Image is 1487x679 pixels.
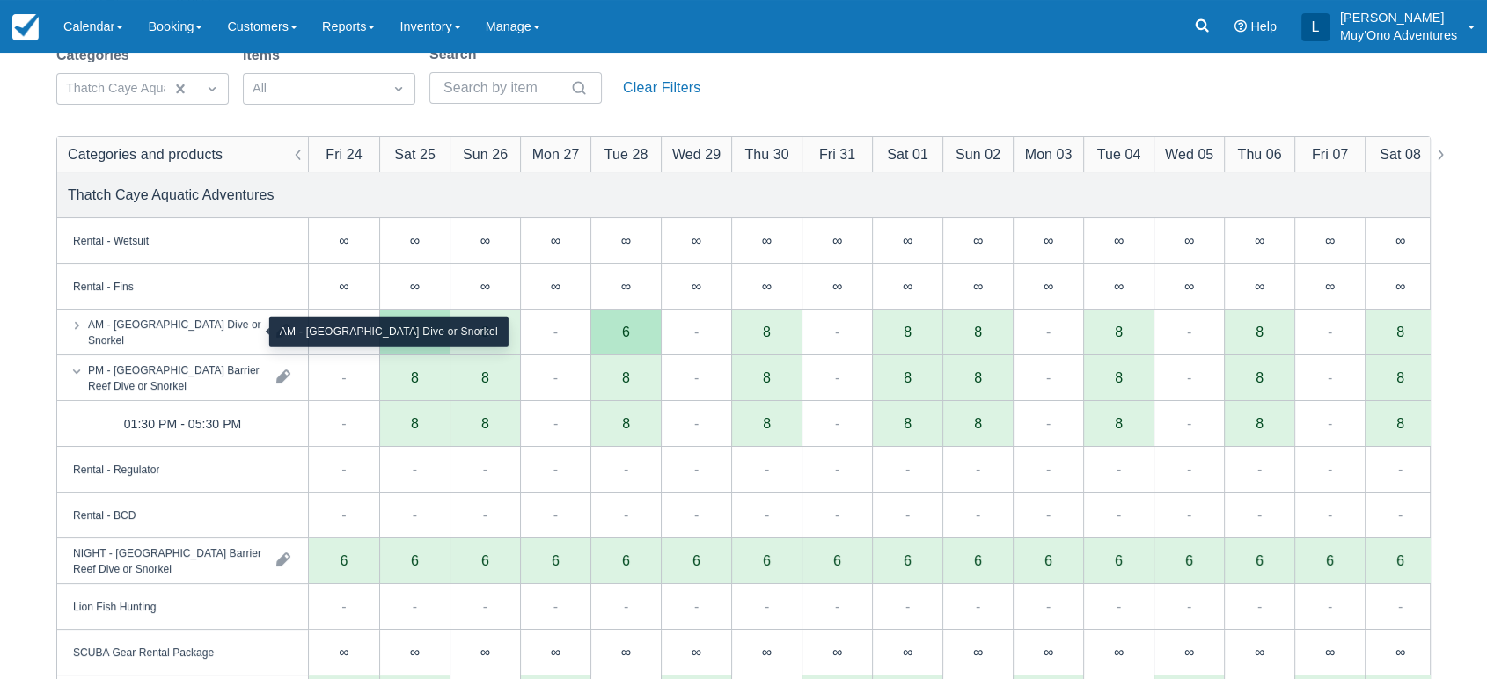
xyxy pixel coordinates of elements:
div: ∞ [1395,279,1405,293]
div: L [1301,13,1330,41]
div: - [483,458,487,479]
div: ∞ [1395,645,1405,659]
div: ∞ [1114,233,1124,247]
div: 8 [974,416,982,430]
div: - [1328,458,1332,479]
div: - [1398,458,1403,479]
i: Help [1234,20,1247,33]
div: - [694,458,699,479]
div: ∞ [762,645,772,659]
div: 8 [942,401,1013,447]
div: ∞ [339,645,348,659]
div: ∞ [1224,218,1294,264]
span: Dropdown icon [390,80,407,98]
div: Mon 27 [532,143,580,164]
div: 8 [763,325,771,339]
div: ∞ [872,264,942,310]
div: - [835,595,839,617]
div: ∞ [692,645,701,659]
div: - [1398,595,1403,617]
div: ∞ [1044,233,1053,247]
div: - [905,595,910,617]
span: Help [1250,19,1277,33]
div: 8 [974,325,982,339]
span: Dropdown icon [203,80,221,98]
div: ∞ [1083,264,1154,310]
div: - [765,458,769,479]
div: ∞ [480,645,490,659]
div: 8 [379,401,450,447]
div: 6 [1256,553,1264,567]
div: Fri 07 [1312,143,1348,164]
div: - [694,367,699,388]
div: - [1046,458,1051,479]
div: 8 [1224,401,1294,447]
div: - [341,458,346,479]
div: - [624,504,628,525]
div: Thatch Caye Aquatic Adventures [68,184,275,205]
div: ∞ [339,233,348,247]
div: - [1257,595,1262,617]
div: 6 [1396,553,1404,567]
div: 8 [974,370,982,384]
div: - [413,595,417,617]
div: NIGHT - [GEOGRAPHIC_DATA] Barrier Reef Dive or Snorkel [73,544,262,576]
div: Sun 26 [463,143,508,164]
div: SCUBA Gear Rental Package [73,644,214,660]
div: 8 [481,416,489,430]
div: ∞ [1083,630,1154,675]
div: Categories and products [68,143,223,164]
div: ∞ [973,233,983,247]
div: Mon 03 [1025,143,1073,164]
div: - [1046,367,1051,388]
div: ∞ [1224,264,1294,310]
div: ∞ [1154,218,1224,264]
div: 6 [1294,538,1365,584]
div: ∞ [1184,279,1194,293]
div: ∞ [1325,645,1335,659]
div: Tue 28 [604,143,648,164]
div: - [694,595,699,617]
div: - [1117,458,1121,479]
div: PM - [GEOGRAPHIC_DATA] Barrier Reef Dive or Snorkel [88,361,262,393]
div: - [835,504,839,525]
div: 8 [1256,370,1264,384]
p: [PERSON_NAME] [1340,9,1457,26]
div: - [694,413,699,434]
div: 8 [622,370,630,384]
div: - [553,413,558,434]
div: ∞ [802,218,872,264]
div: - [765,595,769,617]
div: 8 [1396,416,1404,430]
div: 6 [872,538,942,584]
div: - [1398,504,1403,525]
div: AM - [GEOGRAPHIC_DATA] Dive or Snorkel [88,316,262,347]
div: - [341,413,346,434]
div: ∞ [621,645,631,659]
div: ∞ [872,218,942,264]
div: - [1328,321,1332,342]
div: 8 [763,416,771,430]
div: - [976,458,980,479]
div: - [835,458,839,479]
div: - [835,321,839,342]
div: 6 [520,538,590,584]
div: - [341,504,346,525]
div: - [553,367,558,388]
div: - [413,458,417,479]
div: ∞ [832,233,842,247]
div: ∞ [551,279,560,293]
div: - [1257,458,1262,479]
div: Thu 30 [744,143,788,164]
div: ∞ [731,264,802,310]
div: 6 [481,553,489,567]
div: 6 [1185,553,1193,567]
div: ∞ [450,264,520,310]
div: 8 [872,401,942,447]
div: - [1187,413,1191,434]
div: 6 [552,553,560,567]
div: 6 [379,538,450,584]
div: 8 [411,416,419,430]
div: ∞ [942,218,1013,264]
div: 6 [590,538,661,584]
